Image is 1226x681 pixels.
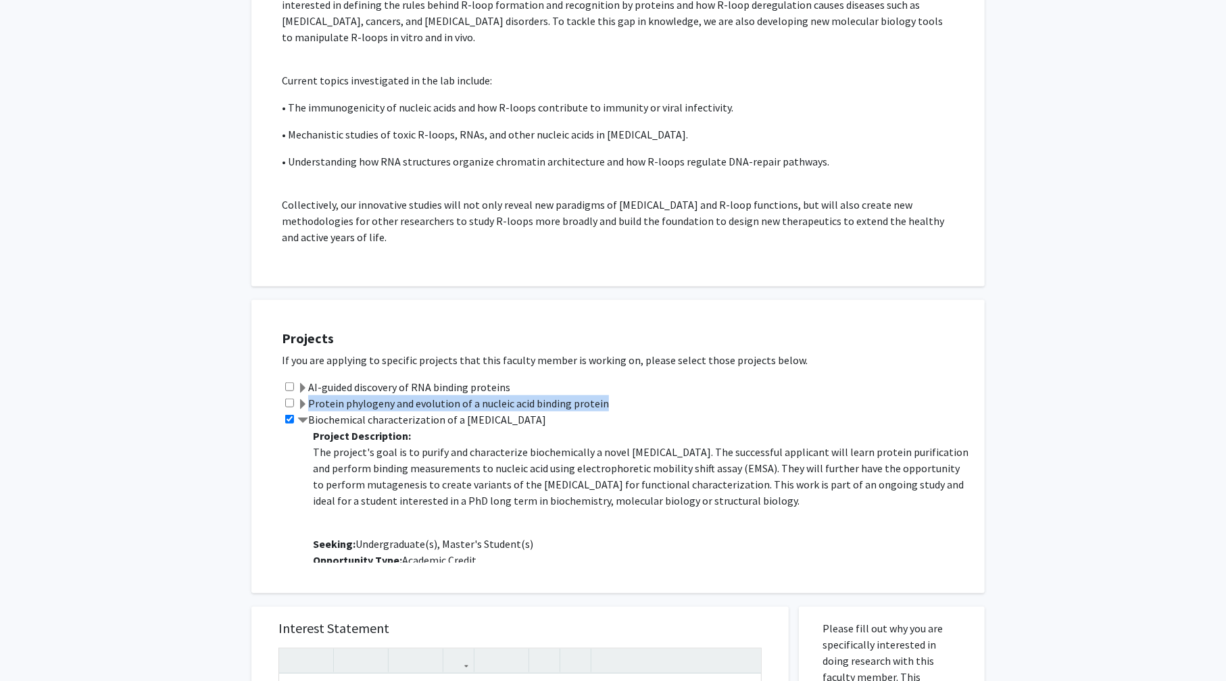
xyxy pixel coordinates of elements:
[297,411,546,428] label: Biochemical characterization of a [MEDICAL_DATA]
[306,649,330,672] button: Redo (Ctrl + Y)
[478,649,501,672] button: Unordered list
[278,620,762,636] h5: Interest Statement
[416,649,439,672] button: Subscript
[361,649,385,672] button: Emphasis (Ctrl + I)
[313,444,971,509] p: The project's goal is to purify and characterize biochemically a novel [MEDICAL_DATA]. The succes...
[734,649,758,672] button: Fullscreen
[282,99,954,116] p: • The immunogenicity of nucleic acids and how R-loops contribute to immunity or viral infectivity.
[501,649,525,672] button: Ordered list
[297,379,510,395] label: AI-guided discovery of RNA binding proteins
[447,649,470,672] button: Link
[313,537,533,551] span: Undergraduate(s), Master's Student(s)
[313,553,402,567] b: Opportunity Type:
[564,649,587,672] button: Insert horizontal rule
[392,649,416,672] button: Superscript
[313,537,355,551] b: Seeking:
[533,649,556,672] button: Remove format
[313,429,411,443] b: Project Description:
[282,153,954,170] p: • Understanding how RNA structures organize chromatin architecture and how R-loops regulate DNA-r...
[282,197,954,245] p: Collectively, our innovative studies will not only reveal new paradigms of [MEDICAL_DATA] and R-l...
[313,553,476,567] span: Academic Credit
[297,395,609,411] label: Protein phylogeny and evolution of a nucleic acid binding protein
[10,620,57,671] iframe: Chat
[282,72,954,89] p: Current topics investigated in the lab include:
[282,126,954,143] p: • Mechanistic studies of toxic R-loops, RNAs, and other nucleic acids in [MEDICAL_DATA].
[282,330,334,347] strong: Projects
[337,649,361,672] button: Strong (Ctrl + B)
[283,649,306,672] button: Undo (Ctrl + Z)
[282,352,971,368] p: If you are applying to specific projects that this faculty member is working on, please select th...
